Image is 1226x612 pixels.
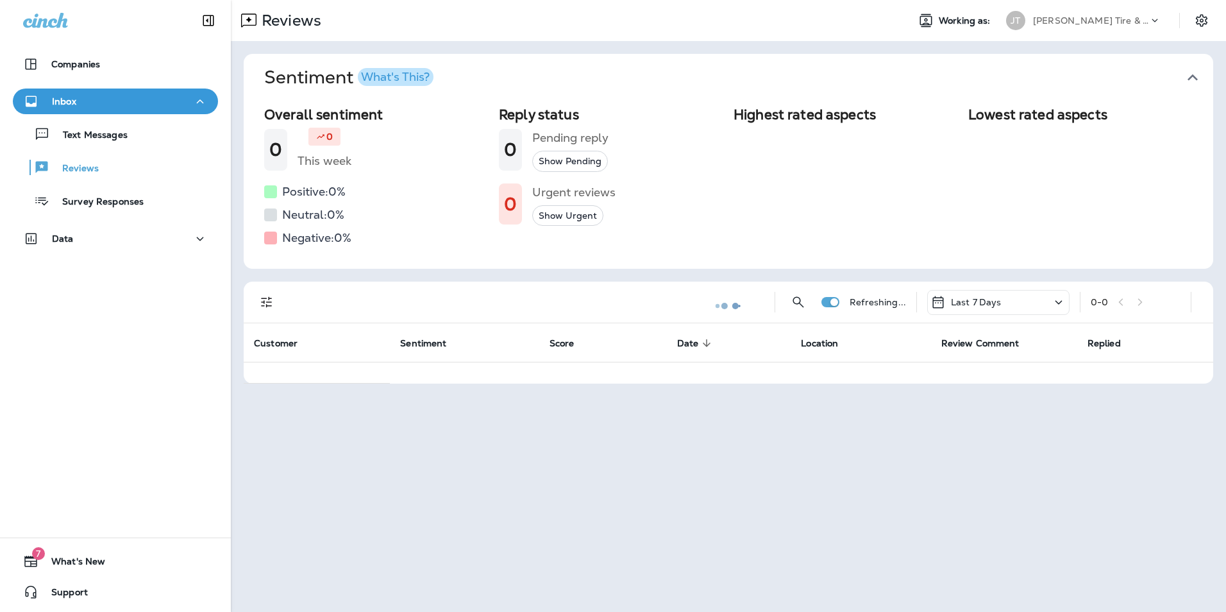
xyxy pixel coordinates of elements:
[50,130,128,142] p: Text Messages
[38,556,105,572] span: What's New
[38,587,88,602] span: Support
[49,163,99,175] p: Reviews
[49,196,144,208] p: Survey Responses
[13,154,218,181] button: Reviews
[51,59,100,69] p: Companies
[13,51,218,77] button: Companies
[13,579,218,605] button: Support
[190,8,226,33] button: Collapse Sidebar
[32,547,45,560] span: 7
[13,187,218,214] button: Survey Responses
[52,234,74,244] p: Data
[52,96,76,106] p: Inbox
[13,226,218,251] button: Data
[13,121,218,148] button: Text Messages
[13,548,218,574] button: 7What's New
[13,89,218,114] button: Inbox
